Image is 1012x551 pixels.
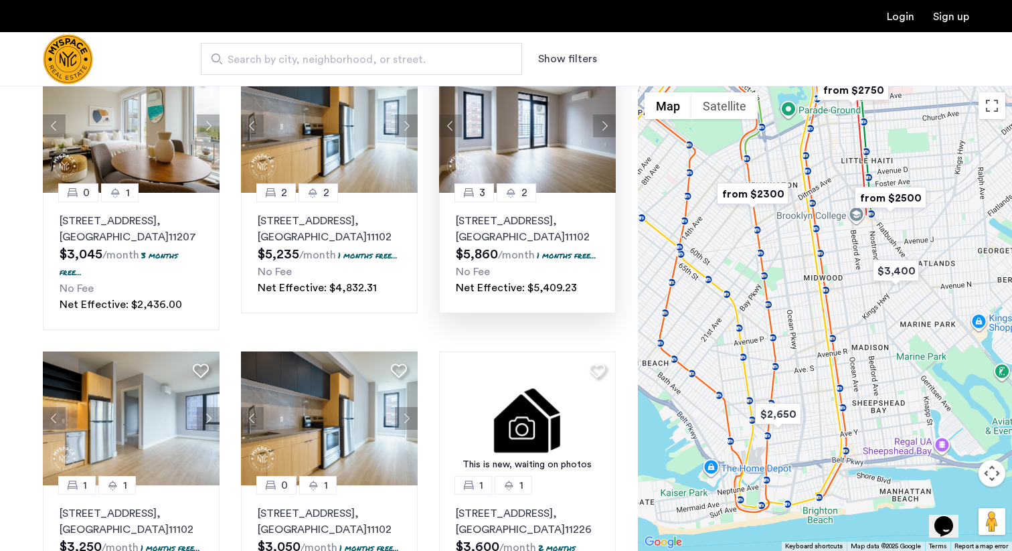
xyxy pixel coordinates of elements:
[979,460,1005,487] button: Map camera controls
[851,543,921,550] span: Map data ©2025 Google
[456,266,490,277] span: No Fee
[43,193,220,330] a: 01[STREET_ADDRESS], [GEOGRAPHIC_DATA]112073 months free...No FeeNet Effective: $2,436.00
[197,114,220,137] button: Next apartment
[479,477,483,493] span: 1
[593,114,616,137] button: Next apartment
[60,505,203,538] p: [STREET_ADDRESS] 11102
[711,179,794,209] div: from $2300
[60,248,102,261] span: $3,045
[197,407,220,430] button: Next apartment
[299,250,336,260] sub: /month
[338,250,398,261] p: 1 months free...
[439,59,616,193] img: 1997_638519968027257453.png
[258,505,401,538] p: [STREET_ADDRESS] 11102
[849,183,932,213] div: from $2500
[538,51,597,67] button: Show or hide filters
[43,59,220,193] img: 1997_638519001096654587.png
[201,43,522,75] input: Apartment Search
[228,52,485,68] span: Search by city, neighborhood, or street.
[123,477,127,493] span: 1
[641,534,685,551] a: Open this area in Google Maps (opens a new window)
[641,534,685,551] img: Google
[281,185,287,201] span: 2
[395,114,418,137] button: Next apartment
[60,299,182,310] span: Net Effective: $2,436.00
[812,75,894,105] div: from $2750
[241,59,418,193] img: 1997_638519968035243270.png
[258,213,401,245] p: [STREET_ADDRESS] 11102
[241,351,418,485] img: 1997_638519968035243270.png
[60,213,203,245] p: [STREET_ADDRESS] 11207
[43,34,93,84] img: logo
[933,11,969,22] a: Registration
[395,407,418,430] button: Next apartment
[83,477,87,493] span: 1
[456,283,577,293] span: Net Effective: $5,409.23
[498,250,535,260] sub: /month
[439,114,462,137] button: Previous apartment
[83,185,90,201] span: 0
[241,193,418,313] a: 22[STREET_ADDRESS], [GEOGRAPHIC_DATA]111021 months free...No FeeNet Effective: $4,832.31
[323,185,329,201] span: 2
[446,458,609,472] div: This is new, waiting on photos
[439,351,616,485] img: 2.gif
[43,351,220,485] img: 1997_638519966982966758.png
[929,497,972,538] iframe: chat widget
[867,256,924,286] div: $3,400
[456,213,599,245] p: [STREET_ADDRESS] 11102
[258,266,292,277] span: No Fee
[60,283,94,294] span: No Fee
[102,250,139,260] sub: /month
[43,407,66,430] button: Previous apartment
[645,92,691,119] button: Show street map
[691,92,758,119] button: Show satellite imagery
[979,508,1005,535] button: Drag Pegman onto the map to open Street View
[537,250,596,261] p: 1 months free...
[439,351,616,485] a: This is new, waiting on photos
[324,477,328,493] span: 1
[456,505,599,538] p: [STREET_ADDRESS] 11226
[241,114,264,137] button: Previous apartment
[929,542,946,551] a: Terms (opens in new tab)
[519,477,523,493] span: 1
[258,283,377,293] span: Net Effective: $4,832.31
[521,185,527,201] span: 2
[241,407,264,430] button: Previous apartment
[785,542,843,551] button: Keyboard shortcuts
[456,248,498,261] span: $5,860
[258,248,299,261] span: $5,235
[43,34,93,84] a: Cazamio Logo
[887,11,914,22] a: Login
[979,92,1005,119] button: Toggle fullscreen view
[479,185,485,201] span: 3
[750,399,807,429] div: $2,650
[954,542,1008,551] a: Report a map error
[126,185,130,201] span: 1
[43,114,66,137] button: Previous apartment
[439,193,616,313] a: 32[STREET_ADDRESS], [GEOGRAPHIC_DATA]111021 months free...No FeeNet Effective: $5,409.23
[281,477,288,493] span: 0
